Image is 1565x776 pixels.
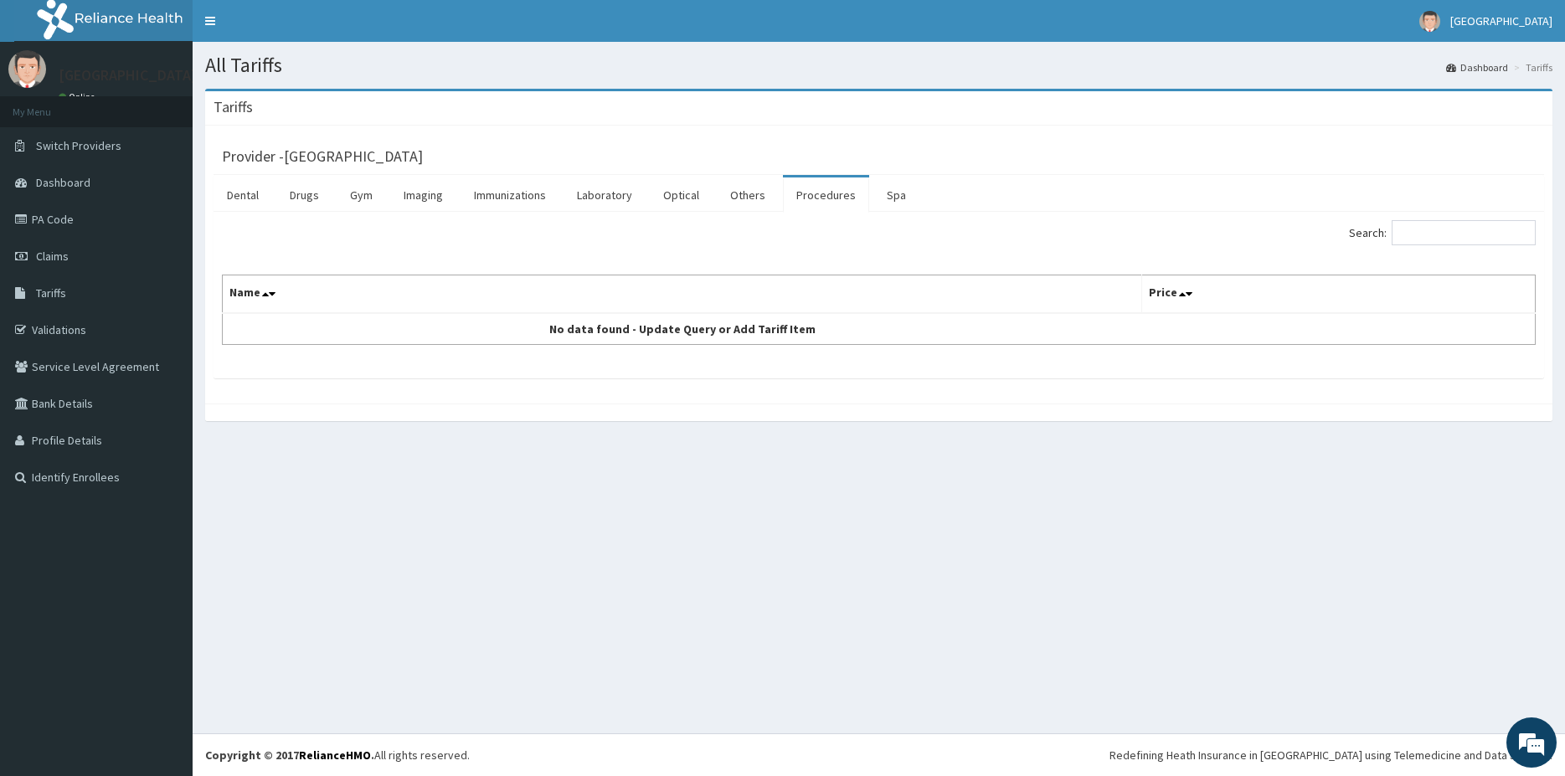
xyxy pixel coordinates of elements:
[36,249,69,264] span: Claims
[873,177,919,213] a: Spa
[717,177,779,213] a: Others
[783,177,869,213] a: Procedures
[1446,60,1508,75] a: Dashboard
[8,50,46,88] img: User Image
[1392,220,1536,245] input: Search:
[59,68,197,83] p: [GEOGRAPHIC_DATA]
[461,177,559,213] a: Immunizations
[299,748,371,763] a: RelianceHMO
[36,285,66,301] span: Tariffs
[276,177,332,213] a: Drugs
[337,177,386,213] a: Gym
[1419,11,1440,32] img: User Image
[223,275,1142,314] th: Name
[390,177,456,213] a: Imaging
[214,100,253,115] h3: Tariffs
[223,313,1142,345] td: No data found - Update Query or Add Tariff Item
[36,175,90,190] span: Dashboard
[1141,275,1535,314] th: Price
[205,54,1552,76] h1: All Tariffs
[59,91,99,103] a: Online
[193,733,1565,776] footer: All rights reserved.
[222,149,423,164] h3: Provider - [GEOGRAPHIC_DATA]
[1510,60,1552,75] li: Tariffs
[650,177,713,213] a: Optical
[1109,747,1552,763] div: Redefining Heath Insurance in [GEOGRAPHIC_DATA] using Telemedicine and Data Science!
[36,138,121,153] span: Switch Providers
[1349,220,1536,245] label: Search:
[564,177,646,213] a: Laboratory
[214,177,272,213] a: Dental
[205,748,374,763] strong: Copyright © 2017 .
[1450,13,1552,28] span: [GEOGRAPHIC_DATA]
